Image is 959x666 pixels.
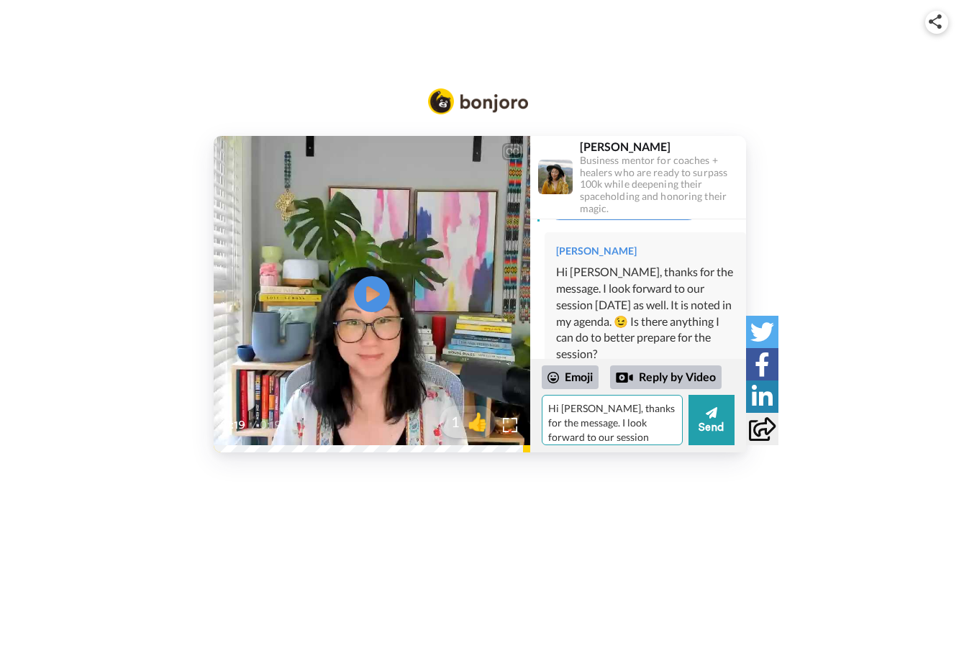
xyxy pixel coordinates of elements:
div: Business mentor for coaches + healers who are ready to surpass 100k while deepening their spaceho... [580,155,745,215]
textarea: 👏 [542,395,683,445]
div: [PERSON_NAME] [580,140,745,153]
img: Bonjoro Logo [428,88,529,114]
button: Send [688,395,735,445]
span: 👍 [460,410,496,433]
div: CC [504,145,522,159]
div: Hi [PERSON_NAME], thanks for the message. I look forward to our session [DATE] as well. It is not... [556,264,735,379]
span: 1 [440,411,460,432]
span: / [252,416,257,434]
div: Reply by Video [610,365,722,390]
img: ic_share.svg [929,14,942,29]
div: Emoji [542,365,599,388]
span: 0:19 [224,416,249,434]
div: Reply by Video [616,369,633,386]
div: [PERSON_NAME] [556,244,735,258]
span: 0:19 [260,416,285,434]
img: Profile Image [538,160,573,194]
button: 1👍 [440,406,496,438]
